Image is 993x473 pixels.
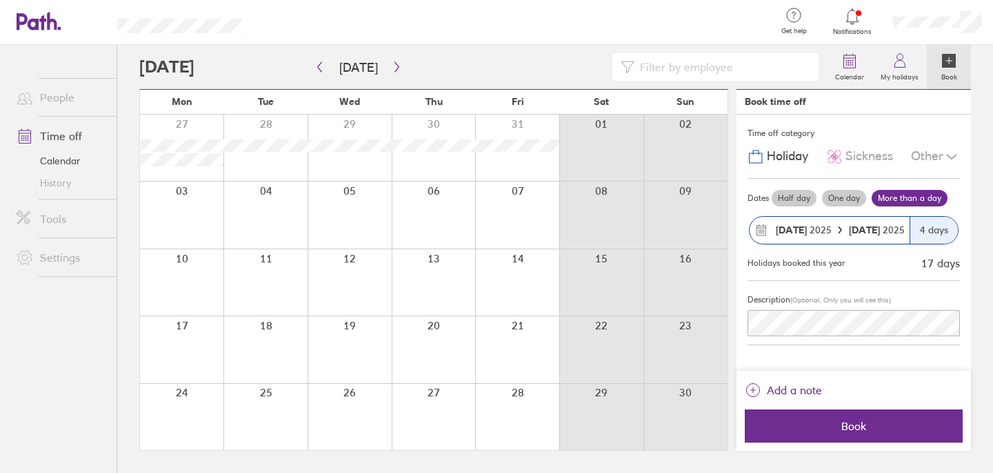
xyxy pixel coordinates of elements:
a: Time off [6,122,117,150]
span: Book [754,420,953,432]
span: Mon [172,96,192,107]
div: Time off category [748,123,960,144]
span: Wed [339,96,360,107]
a: People [6,84,117,111]
button: Add a note [745,379,822,401]
span: Tue [258,96,274,107]
label: Half day [772,190,816,206]
button: [DATE] 2025[DATE] 20254 days [748,209,960,251]
button: [DATE] [328,56,389,79]
label: One day [822,190,866,206]
span: Sat [594,96,609,107]
div: 4 days [910,217,958,244]
label: More than a day [872,190,947,206]
div: Other [911,144,960,170]
a: Notifications [830,7,875,36]
span: Description [748,294,790,305]
span: 2025 [849,224,905,235]
div: 17 days [921,257,960,269]
span: Thu [425,96,443,107]
a: My holidays [872,45,927,89]
span: Holiday [767,149,808,164]
span: Get help [772,27,816,35]
a: Calendar [827,45,872,89]
label: Book [933,69,965,81]
span: Notifications [830,28,875,36]
a: Tools [6,205,117,233]
input: Filter by employee [634,54,810,80]
strong: [DATE] [776,224,807,236]
span: 2025 [776,224,832,235]
label: Calendar [827,69,872,81]
a: Settings [6,244,117,271]
a: History [6,172,117,194]
span: Fri [512,96,524,107]
span: Sickness [845,149,893,164]
span: (Optional. Only you will see this) [790,296,891,305]
span: Dates [748,193,769,203]
span: Sun [676,96,694,107]
button: Book [745,409,963,443]
a: Book [927,45,971,89]
div: Holidays booked this year [748,258,845,268]
strong: [DATE] [849,224,883,236]
span: Add a note [767,379,822,401]
a: Calendar [6,150,117,172]
div: Book time off [745,96,806,107]
label: My holidays [872,69,927,81]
